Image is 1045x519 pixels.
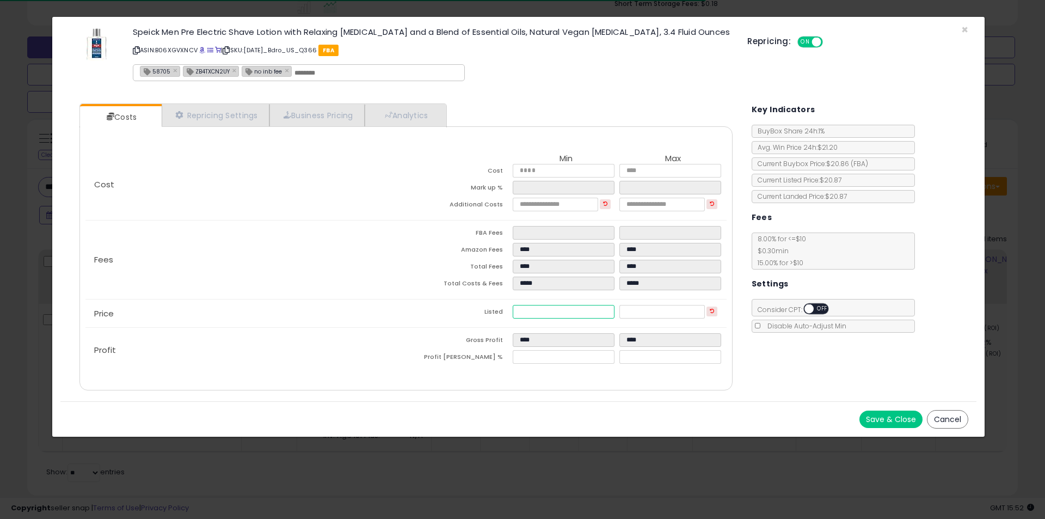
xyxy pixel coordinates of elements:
[752,192,847,201] span: Current Landed Price: $20.87
[140,66,170,76] span: 58705
[859,411,923,428] button: Save & Close
[183,66,230,76] span: ZB4TXCN2UY
[406,277,513,294] td: Total Costs & Fees
[406,164,513,181] td: Cost
[215,46,221,54] a: Your listing only
[747,37,791,46] h5: Repricing:
[619,154,726,164] th: Max
[752,175,841,185] span: Current Listed Price: $20.87
[173,65,180,75] a: ×
[406,198,513,215] td: Additional Costs
[752,126,825,136] span: BuyBox Share 24h: 1%
[821,38,839,47] span: OFF
[851,159,868,168] span: ( FBA )
[752,103,815,117] h5: Key Indicators
[406,333,513,350] td: Gross Profit
[199,46,205,54] a: BuyBox page
[406,181,513,198] td: Mark up %
[513,154,619,164] th: Min
[85,255,406,264] p: Fees
[927,410,968,429] button: Cancel
[752,143,838,152] span: Avg. Win Price 24h: $21.20
[85,309,406,318] p: Price
[162,104,269,126] a: Repricing Settings
[86,28,107,60] img: 31DwID+Nk6L._SL60_.jpg
[85,180,406,189] p: Cost
[85,346,406,355] p: Profit
[826,159,868,168] span: $20.86
[762,321,846,331] span: Disable Auto-Adjust Min
[752,211,772,224] h5: Fees
[318,45,339,56] span: FBA
[207,46,213,54] a: All offer listings
[798,38,812,47] span: ON
[232,65,239,75] a: ×
[285,65,291,75] a: ×
[365,104,445,126] a: Analytics
[814,304,831,314] span: OFF
[406,305,513,322] td: Listed
[752,234,806,267] span: 8.00 % for <= $10
[80,106,161,128] a: Costs
[133,28,731,36] h3: Speick Men Pre Electric Shave Lotion with Relaxing [MEDICAL_DATA] and a Blend of Essential Oils, ...
[752,258,803,267] span: 15.00 % for > $10
[133,41,731,59] p: ASIN: B06XGVXNCV | SKU: [DATE]_Bdro_US_Q366
[752,305,843,314] span: Consider CPT:
[961,22,968,38] span: ×
[406,243,513,260] td: Amazon Fees
[406,350,513,367] td: Profit [PERSON_NAME] %
[242,66,282,76] span: no inb fee
[406,226,513,243] td: FBA Fees
[269,104,365,126] a: Business Pricing
[752,277,789,291] h5: Settings
[752,246,789,255] span: $0.30 min
[406,260,513,277] td: Total Fees
[752,159,868,168] span: Current Buybox Price:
